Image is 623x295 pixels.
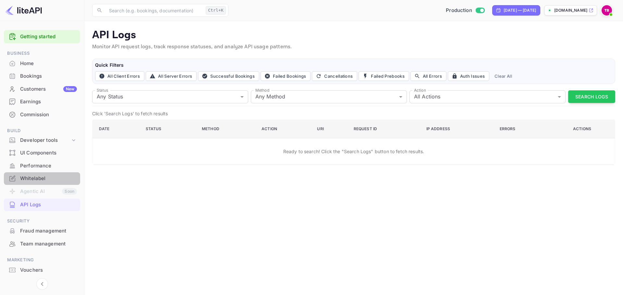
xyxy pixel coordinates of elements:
[4,160,80,172] div: Performance
[4,127,80,134] span: Build
[198,71,259,81] button: Successful Bookings
[95,71,144,81] button: All Client Errors
[20,175,77,182] div: Whitelabel
[4,83,80,95] a: CustomersNew
[97,87,108,93] label: Status
[551,119,615,138] th: Actions
[4,256,80,264] span: Marketing
[92,43,615,51] p: Monitor API request logs, track response statuses, and analyze API usage patterns.
[602,5,612,16] img: Tech Backin5
[197,119,256,138] th: Method
[348,119,421,138] th: Request ID
[92,29,615,42] p: API Logs
[421,119,495,138] th: IP Address
[20,73,77,80] div: Bookings
[20,98,77,106] div: Earnings
[448,71,489,81] button: Auth Issues
[4,108,80,120] a: Commission
[4,199,80,210] a: API Logs
[568,90,615,103] button: Search Logs
[4,238,80,250] div: Team management
[4,70,80,82] a: Bookings
[36,278,48,290] button: Collapse navigation
[504,7,536,13] div: [DATE] — [DATE]
[495,119,551,138] th: Errors
[4,264,80,276] a: Vouchers
[105,4,203,17] input: Search (e.g. bookings, documentation)
[20,60,77,67] div: Home
[409,90,566,103] div: All Actions
[20,33,77,40] a: Getting started
[312,119,348,138] th: URI
[4,83,80,96] div: CustomersNew
[92,110,615,117] p: Click 'Search Logs' to fetch results
[312,71,357,81] button: Cancellations
[4,238,80,250] a: Team management
[4,30,80,43] div: Getting started
[4,225,80,237] a: Fraud management
[4,57,80,70] div: Home
[283,148,424,155] p: Ready to search! Click the "Search Logs" button to fetch results.
[206,6,226,15] div: Ctrl+K
[492,5,540,16] div: Click to change the date range period
[92,90,248,103] div: Any Status
[446,7,472,14] span: Production
[4,218,80,225] span: Security
[5,5,42,16] img: LiteAPI logo
[4,147,80,159] a: UI Components
[4,225,80,237] div: Fraud management
[20,267,77,274] div: Vouchers
[63,86,77,92] div: New
[20,111,77,119] div: Commission
[20,137,70,144] div: Developer tools
[4,96,80,108] a: Earnings
[4,135,80,146] div: Developer tools
[261,71,311,81] button: Failed Bookings
[256,119,312,138] th: Action
[95,62,612,69] h6: Quick Filters
[414,87,426,93] label: Action
[4,147,80,159] div: UI Components
[20,201,77,209] div: API Logs
[359,71,409,81] button: Failed Prebooks
[4,264,80,277] div: Vouchers
[410,71,446,81] button: All Errors
[251,90,407,103] div: Any Method
[255,87,269,93] label: Method
[20,149,77,157] div: UI Components
[492,71,515,81] button: Clear All
[20,240,77,248] div: Team management
[20,227,77,235] div: Fraud management
[146,71,197,81] button: All Server Errors
[4,50,80,57] span: Business
[20,85,77,93] div: Customers
[554,7,587,13] p: [DOMAIN_NAME]
[4,172,80,184] a: Whitelabel
[20,162,77,170] div: Performance
[140,119,197,138] th: Status
[92,119,140,138] th: Date
[4,160,80,172] a: Performance
[443,7,487,14] div: Switch to Sandbox mode
[4,57,80,69] a: Home
[4,70,80,83] div: Bookings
